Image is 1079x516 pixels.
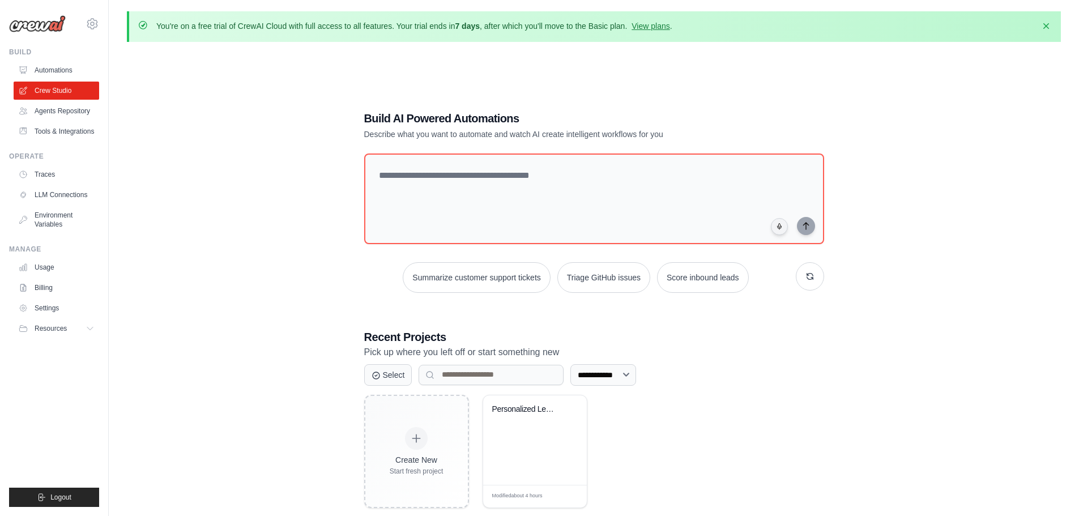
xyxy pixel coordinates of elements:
[364,110,745,126] h1: Build AI Powered Automations
[14,206,99,233] a: Environment Variables
[771,218,788,235] button: Click to speak your automation idea
[14,102,99,120] a: Agents Repository
[9,488,99,507] button: Logout
[14,186,99,204] a: LLM Connections
[657,262,749,293] button: Score inbound leads
[9,15,66,32] img: Logo
[364,364,412,386] button: Select
[632,22,669,31] a: View plans
[796,262,824,291] button: Get new suggestions
[390,467,443,476] div: Start fresh project
[492,404,561,415] div: Personalized Learning Management System
[9,152,99,161] div: Operate
[50,493,71,502] span: Logout
[14,122,99,140] a: Tools & Integrations
[455,22,480,31] strong: 7 days
[492,492,543,500] span: Modified about 4 hours
[560,492,569,501] span: Edit
[364,329,824,345] h3: Recent Projects
[156,20,672,32] p: You're on a free trial of CrewAI Cloud with full access to all features. Your trial ends in , aft...
[9,245,99,254] div: Manage
[14,258,99,276] a: Usage
[364,129,745,140] p: Describe what you want to automate and watch AI create intelligent workflows for you
[14,82,99,100] a: Crew Studio
[9,48,99,57] div: Build
[390,454,443,466] div: Create New
[403,262,550,293] button: Summarize customer support tickets
[14,165,99,184] a: Traces
[35,324,67,333] span: Resources
[14,319,99,338] button: Resources
[557,262,650,293] button: Triage GitHub issues
[14,279,99,297] a: Billing
[14,61,99,79] a: Automations
[14,299,99,317] a: Settings
[364,345,824,360] p: Pick up where you left off or start something new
